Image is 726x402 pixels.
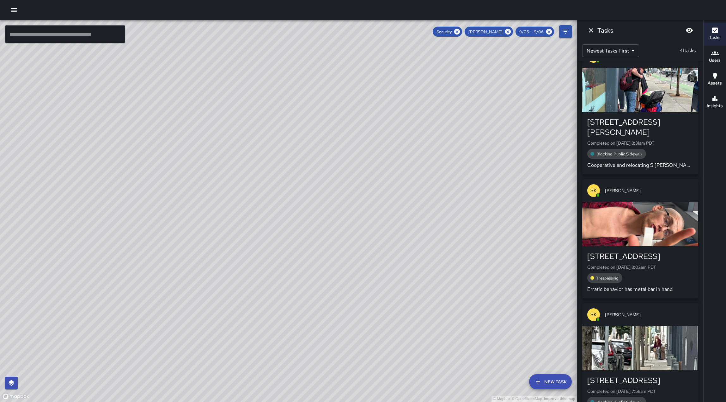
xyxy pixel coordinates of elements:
button: Insights [704,91,726,114]
div: Newest Tasks First [582,44,639,57]
p: Erratic behavior has metal bar in hand [587,286,693,293]
span: Blocking Public Sidewalk [593,151,646,157]
p: Completed on [DATE] 7:58am PDT [587,388,693,394]
h6: Insights [707,103,723,110]
p: Cooperative and relocating S [PERSON_NAME] [587,161,693,169]
button: Assets [704,68,726,91]
span: Trespassing [593,275,622,281]
span: [PERSON_NAME] [605,311,693,318]
div: 9/05 — 9/06 [516,27,554,37]
span: Security [433,29,455,35]
button: Blur [683,24,696,37]
button: SK[PERSON_NAME][STREET_ADDRESS][PERSON_NAME]Completed on [DATE] 8:31am PDTBlocking Public Sidewal... [582,45,698,174]
h6: Assets [708,80,722,87]
h6: Tasks [709,34,721,41]
p: Completed on [DATE] 8:02am PDT [587,264,693,270]
p: SK [590,311,597,318]
button: Tasks [704,23,726,46]
h6: Tasks [597,25,613,35]
h6: Users [709,57,721,64]
span: [PERSON_NAME] [605,187,693,194]
div: [STREET_ADDRESS] [587,251,693,261]
button: SK[PERSON_NAME][STREET_ADDRESS]Completed on [DATE] 8:02am PDTTrespassingErratic behavior has meta... [582,179,698,298]
button: New Task [529,374,572,389]
div: [STREET_ADDRESS][PERSON_NAME] [587,117,693,137]
p: SK [590,187,597,194]
span: [PERSON_NAME] [465,29,506,35]
span: 9/05 — 9/06 [516,29,547,35]
div: [STREET_ADDRESS] [587,375,693,386]
button: Users [704,46,726,68]
button: Filters [559,25,572,38]
div: Security [433,27,462,37]
p: 41 tasks [677,47,698,54]
button: Dismiss [585,24,597,37]
p: Completed on [DATE] 8:31am PDT [587,140,693,146]
div: [PERSON_NAME] [465,27,513,37]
